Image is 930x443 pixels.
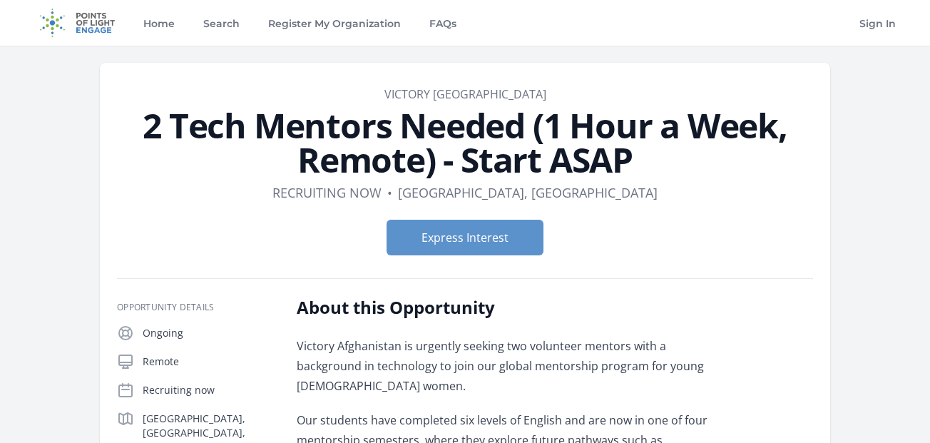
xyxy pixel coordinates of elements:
[297,296,714,319] h2: About this Opportunity
[387,183,392,203] div: •
[384,86,546,102] a: Victory [GEOGRAPHIC_DATA]
[117,302,274,313] h3: Opportunity Details
[143,326,274,340] p: Ongoing
[398,183,658,203] dd: [GEOGRAPHIC_DATA], [GEOGRAPHIC_DATA]
[272,183,382,203] dd: Recruiting now
[117,108,813,177] h1: 2 Tech Mentors Needed (1 Hour a Week, Remote) - Start ASAP
[387,220,543,255] button: Express Interest
[143,355,274,369] p: Remote
[297,336,714,396] p: Victory Afghanistan is urgently seeking two volunteer mentors with a background in technology to ...
[143,383,274,397] p: Recruiting now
